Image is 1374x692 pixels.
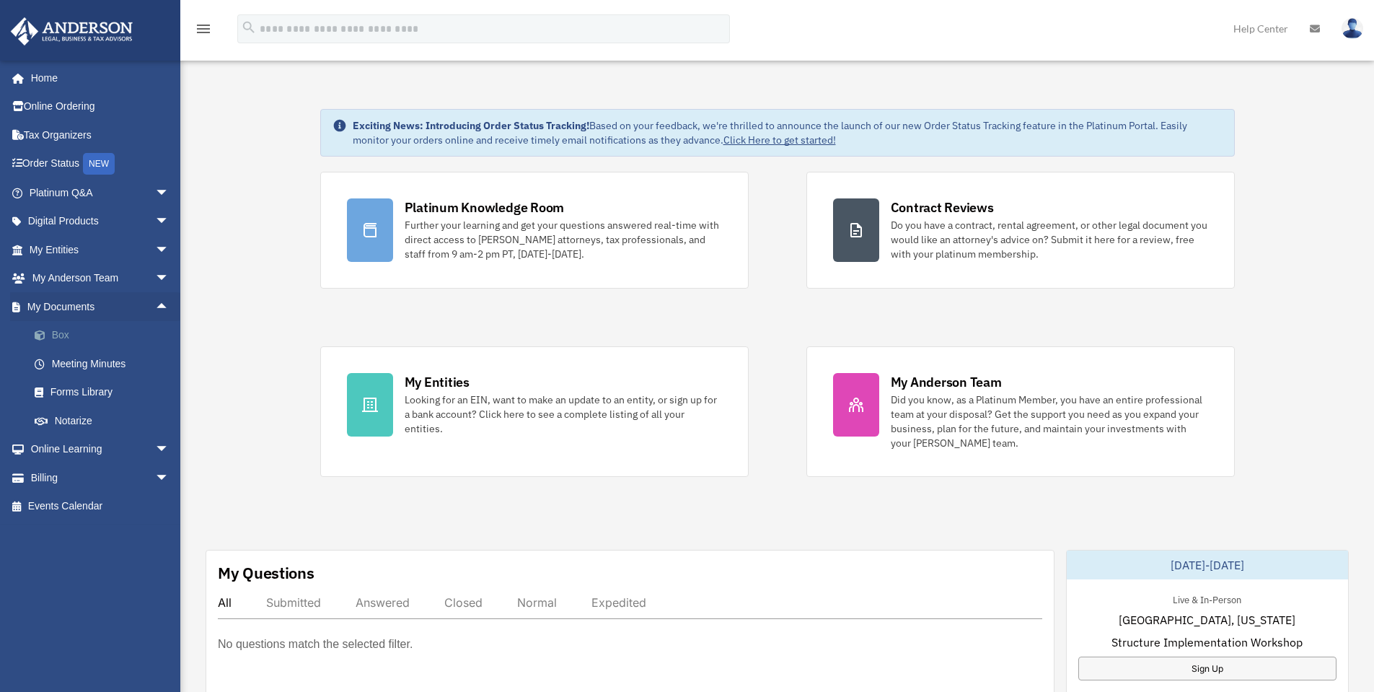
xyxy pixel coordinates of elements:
[20,349,191,378] a: Meeting Minutes
[20,321,191,350] a: Box
[10,178,191,207] a: Platinum Q&Aarrow_drop_down
[405,393,722,436] div: Looking for an EIN, want to make an update to an entity, or sign up for a bank account? Click her...
[6,17,137,45] img: Anderson Advisors Platinum Portal
[155,435,184,465] span: arrow_drop_down
[1111,634,1303,651] span: Structure Implementation Workshop
[1078,657,1336,680] a: Sign Up
[10,292,191,321] a: My Documentsarrow_drop_up
[444,595,483,610] div: Closed
[218,634,413,654] p: No questions match the selected filter.
[20,378,191,407] a: Forms Library
[320,346,749,477] a: My Entities Looking for an EIN, want to make an update to an entity, or sign up for a bank accoun...
[591,595,646,610] div: Expedited
[155,264,184,294] span: arrow_drop_down
[155,463,184,493] span: arrow_drop_down
[195,25,212,38] a: menu
[155,292,184,322] span: arrow_drop_up
[218,595,232,610] div: All
[405,373,470,391] div: My Entities
[266,595,321,610] div: Submitted
[1067,551,1348,579] div: [DATE]-[DATE]
[155,207,184,237] span: arrow_drop_down
[1161,591,1253,606] div: Live & In-Person
[891,218,1208,261] div: Do you have a contract, rental agreement, or other legal document you would like an attorney's ad...
[517,595,557,610] div: Normal
[10,149,191,179] a: Order StatusNEW
[218,562,314,584] div: My Questions
[10,63,184,92] a: Home
[10,492,191,521] a: Events Calendar
[10,207,191,236] a: Digital Productsarrow_drop_down
[723,133,836,146] a: Click Here to get started!
[1119,611,1295,629] span: [GEOGRAPHIC_DATA], [US_STATE]
[10,463,191,492] a: Billingarrow_drop_down
[891,393,1208,450] div: Did you know, as a Platinum Member, you have an entire professional team at your disposal? Get th...
[320,172,749,289] a: Platinum Knowledge Room Further your learning and get your questions answered real-time with dire...
[20,406,191,435] a: Notarize
[891,198,994,216] div: Contract Reviews
[806,172,1235,289] a: Contract Reviews Do you have a contract, rental agreement, or other legal document you would like...
[10,235,191,264] a: My Entitiesarrow_drop_down
[1342,18,1363,39] img: User Pic
[195,20,212,38] i: menu
[356,595,410,610] div: Answered
[83,153,115,175] div: NEW
[10,264,191,293] a: My Anderson Teamarrow_drop_down
[405,198,565,216] div: Platinum Knowledge Room
[155,235,184,265] span: arrow_drop_down
[10,121,191,149] a: Tax Organizers
[353,118,1223,147] div: Based on your feedback, we're thrilled to announce the launch of our new Order Status Tracking fe...
[353,119,589,132] strong: Exciting News: Introducing Order Status Tracking!
[405,218,722,261] div: Further your learning and get your questions answered real-time with direct access to [PERSON_NAM...
[155,178,184,208] span: arrow_drop_down
[806,346,1235,477] a: My Anderson Team Did you know, as a Platinum Member, you have an entire professional team at your...
[891,373,1002,391] div: My Anderson Team
[10,92,191,121] a: Online Ordering
[10,435,191,464] a: Online Learningarrow_drop_down
[241,19,257,35] i: search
